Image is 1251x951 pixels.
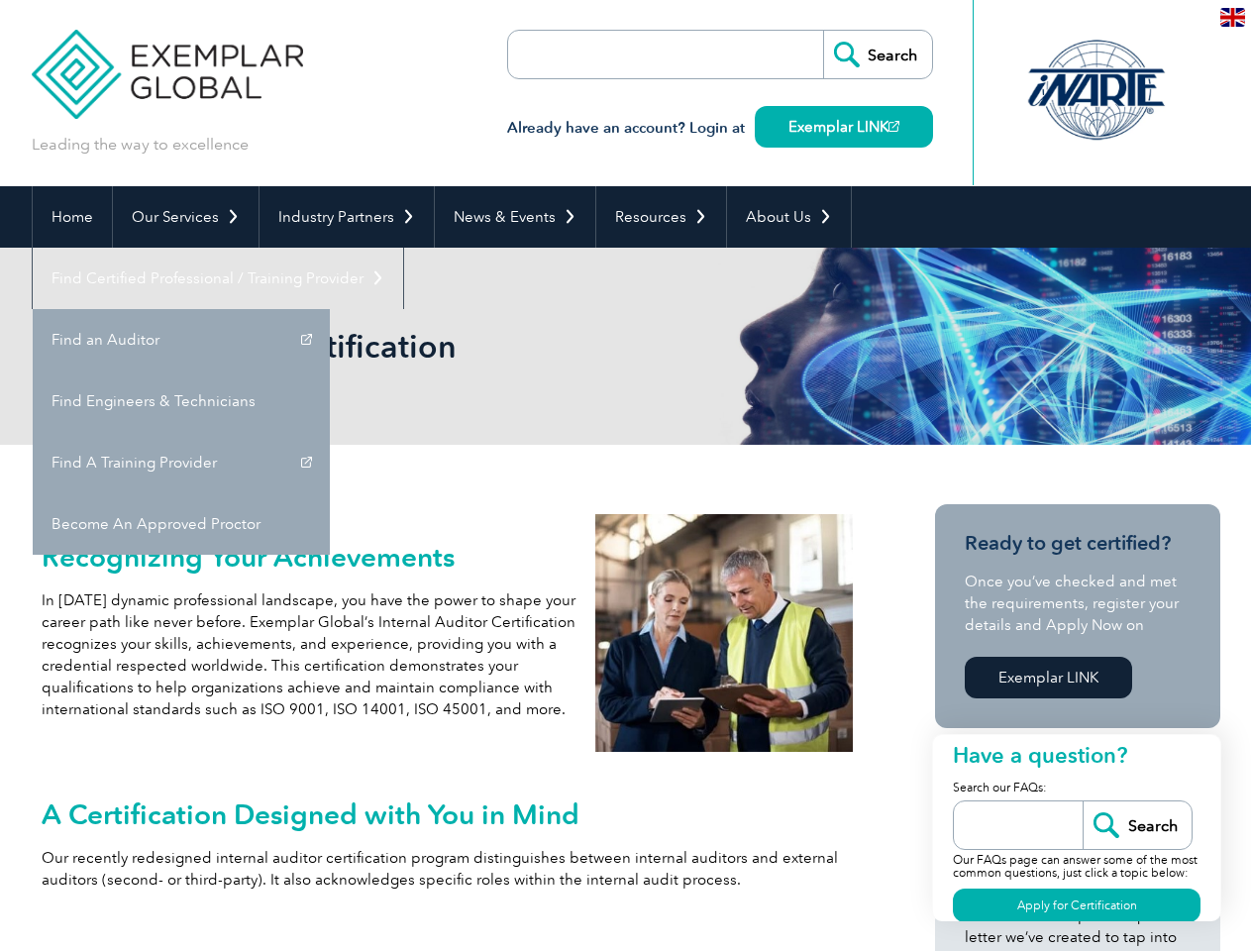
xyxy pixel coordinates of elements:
[953,850,1200,886] p: Our FAQs page can answer some of the most common questions, just click a topic below:
[33,370,330,432] a: Find Engineers & Technicians
[596,186,726,248] a: Resources
[33,309,330,370] a: Find an Auditor
[823,31,932,78] input: Search
[42,847,854,891] p: Our recently redesigned internal auditor certification program distinguishes between internal aud...
[32,134,249,156] p: Leading the way to excellence
[965,571,1191,636] p: Once you’ve checked and met the requirements, register your details and Apply Now on
[32,327,792,366] h1: Internal Auditor Certification
[507,116,933,141] h3: Already have an account? Login at
[435,186,595,248] a: News & Events
[1220,8,1245,27] img: en
[953,778,1200,800] p: Search our FAQs:
[953,740,1200,778] h2: Have a question?
[260,186,434,248] a: Industry Partners
[727,186,851,248] a: About Us
[33,432,330,493] a: Find A Training Provider
[42,798,854,830] h2: A Certification Designed with You in Mind
[595,514,853,752] img: internal auditors
[33,248,403,309] a: Find Certified Professional / Training Provider
[42,589,576,720] p: In [DATE] dynamic professional landscape, you have the power to shape your career path like never...
[33,493,330,555] a: Become An Approved Proctor
[33,186,112,248] a: Home
[1083,801,1192,849] input: Search
[965,657,1132,698] a: Exemplar LINK
[965,531,1191,556] h3: Ready to get certified?
[888,121,899,132] img: open_square.png
[755,106,933,148] a: Exemplar LINK
[953,889,1200,922] a: Apply for Certification
[113,186,259,248] a: Our Services
[42,541,576,573] h2: Recognizing Your Achievements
